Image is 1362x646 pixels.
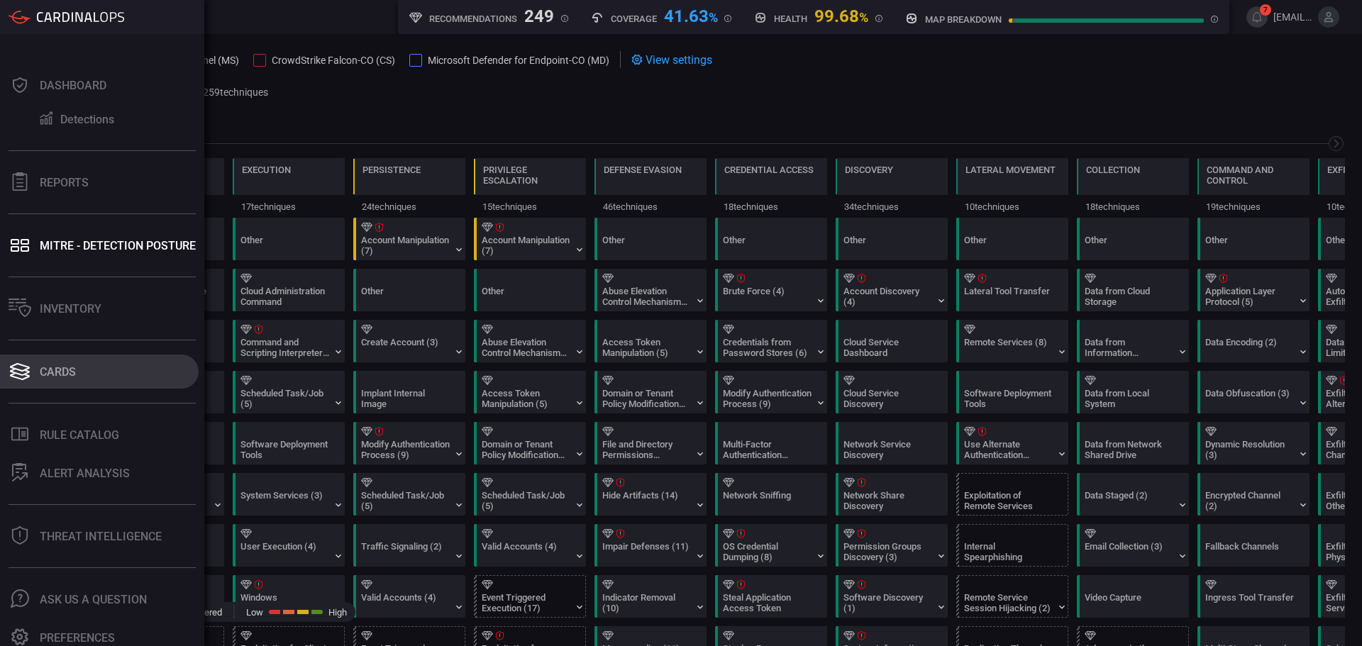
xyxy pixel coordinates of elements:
div: 15 techniques [474,195,586,218]
div: Other [602,235,691,256]
div: Credentials from Password Stores (6) [723,337,812,358]
div: T1072: Software Deployment Tools [233,422,345,464]
div: T1564: Hide Artifacts [594,473,707,516]
div: Email Collection (3) [1085,541,1173,562]
div: Event Triggered Execution (17) [482,592,570,613]
div: T1003: OS Credential Dumping [715,524,827,567]
div: Detections [60,113,114,126]
div: Steal Application Access Token [723,592,812,613]
div: T1071: Application Layer Protocol [1197,269,1310,311]
div: T1562: Impair Defenses [594,524,707,567]
div: Account Manipulation (7) [482,235,570,256]
div: T1525: Implant Internal Image [353,371,465,413]
div: Create Account (3) [361,337,450,358]
div: Other [112,218,224,260]
div: T1021: Remote Services [956,320,1068,362]
div: Other [1197,218,1310,260]
button: Microsoft Defender for Endpoint-CO (MD) [409,52,609,67]
div: Inventory [40,302,101,316]
div: Other [956,218,1068,260]
div: 10 techniques [956,195,1068,218]
span: CrowdStrike Falcon-CO (CS) [272,55,395,66]
div: TA0006: Credential Access [715,158,827,218]
div: Rule Catalog [40,428,119,442]
div: Other [353,269,465,311]
div: Discovery [845,165,893,175]
div: Windows Management Instrumentation [240,592,329,613]
div: T1651: Cloud Administration Command [233,269,345,311]
div: Other [964,235,1053,256]
div: Traffic Signaling (2) [361,541,450,562]
div: TA0003: Persistence [353,158,465,218]
div: T1133: External Remote Services [112,371,224,413]
div: Network Service Discovery [843,439,932,460]
div: T1550: Use Alternate Authentication Material [956,422,1068,464]
div: T1087: Account Discovery [836,269,948,311]
div: Use Alternate Authentication Material (4) [964,439,1053,460]
div: Remote Service Session Hijacking (2) [964,592,1053,613]
div: Cloud Service Discovery [843,388,932,409]
div: Network Share Discovery [843,490,932,511]
div: Impair Defenses (11) [602,541,691,562]
div: TA0009: Collection [1077,158,1189,218]
div: Collection [1086,165,1140,175]
div: Other [1085,235,1173,256]
div: T1134: Access Token Manipulation [474,371,586,413]
div: T1070: Indicator Removal [594,575,707,618]
div: Hide Artifacts (14) [602,490,691,511]
div: Exploitation of Remote Services [964,490,1053,511]
div: Valid Accounts (4) [482,541,570,562]
span: View settings [646,53,712,67]
div: Domain or Tenant Policy Modification (2) [602,388,691,409]
span: % [709,10,718,25]
div: T1047: Windows Management Instrumentation [233,575,345,618]
div: Other [1205,235,1294,256]
div: 18 techniques [715,195,827,218]
div: T1125: Video Capture [1077,575,1189,618]
div: Execution [242,165,291,175]
div: T1200: Hardware Additions [112,422,224,464]
div: T1132: Data Encoding [1197,320,1310,362]
div: T1484: Domain or Tenant Policy Modification [474,422,586,464]
div: TA0011: Command and Control [1197,158,1310,218]
div: Other [240,235,329,256]
div: T1046: Network Service Discovery [836,422,948,464]
span: % [859,10,868,25]
div: Command and Scripting Interpreter (12) [240,337,329,358]
div: ALERT ANALYSIS [40,467,130,480]
div: Dynamic Resolution (3) [1205,439,1294,460]
h5: map breakdown [925,14,1002,25]
div: Account Manipulation (7) [361,235,450,256]
div: Other [723,235,812,256]
div: T1199: Trusted Relationship [112,524,224,567]
div: 46 techniques [594,195,707,218]
div: Persistence [362,165,421,175]
span: Microsoft Defender for Endpoint-CO (MD) [428,55,609,66]
div: T1078: Valid Accounts [474,524,586,567]
div: Software Discovery (1) [843,592,932,613]
div: T1556: Modify Authentication Process [353,422,465,464]
div: T1530: Data from Cloud Storage [1077,269,1189,311]
div: 41.63 [664,6,718,23]
div: 249 [524,6,554,23]
div: T1518: Software Discovery [836,575,948,618]
div: Abuse Elevation Control Mechanism (6) [482,337,570,358]
div: Lateral Movement [965,165,1056,175]
div: T1556: Modify Authentication Process [715,371,827,413]
div: T1534: Internal Spearphishing (Not covered) [956,524,1068,567]
div: Network Sniffing [723,490,812,511]
div: T1078: Valid Accounts [353,575,465,618]
div: Cloud Service Dashboard [843,337,932,358]
div: T1222: File and Directory Permissions Modification [594,422,707,464]
div: T1204: User Execution [233,524,345,567]
div: Valid Accounts (4) [361,592,450,613]
div: Application Layer Protocol (5) [1205,286,1294,307]
div: System Services (3) [240,490,329,511]
div: T1053: Scheduled Task/Job [353,473,465,516]
div: TA0004: Privilege Escalation [474,158,586,218]
div: Data from Cloud Storage [1085,286,1173,307]
div: Data from Local System [1085,388,1173,409]
div: TA0002: Execution [233,158,345,218]
div: Other [594,218,707,260]
button: 7 [1246,6,1268,28]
